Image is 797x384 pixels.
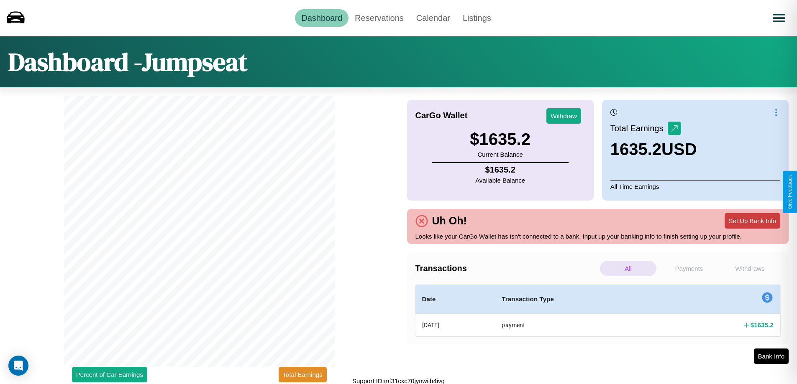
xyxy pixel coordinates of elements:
a: Dashboard [295,9,349,27]
p: All Time Earnings [610,181,780,192]
button: Set Up Bank Info [725,213,780,229]
h4: Uh Oh! [428,215,471,227]
h4: $ 1635.2 [475,165,525,175]
h4: Date [422,294,489,304]
h3: $ 1635.2 [470,130,530,149]
p: Current Balance [470,149,530,160]
div: Give Feedback [787,175,793,209]
h4: Transaction Type [502,294,658,304]
h4: Transactions [415,264,598,273]
button: Open menu [767,6,791,30]
a: Reservations [349,9,410,27]
button: Bank Info [754,348,789,364]
h4: CarGo Wallet [415,111,468,120]
p: Total Earnings [610,121,668,136]
button: Total Earnings [279,367,327,382]
p: Available Balance [475,175,525,186]
h4: $ 1635.2 [751,320,774,329]
a: Calendar [410,9,456,27]
div: Open Intercom Messenger [8,356,28,376]
p: Payments [661,261,717,276]
h1: Dashboard - Jumpseat [8,45,248,79]
p: Looks like your CarGo Wallet has isn't connected to a bank. Input up your banking info to finish ... [415,231,781,242]
th: payment [495,314,664,336]
p: All [600,261,656,276]
button: Percent of Car Earnings [72,367,147,382]
h3: 1635.2 USD [610,140,697,159]
p: Withdraws [722,261,778,276]
a: Listings [456,9,497,27]
button: Withdraw [546,108,581,124]
table: simple table [415,285,781,336]
th: [DATE] [415,314,495,336]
